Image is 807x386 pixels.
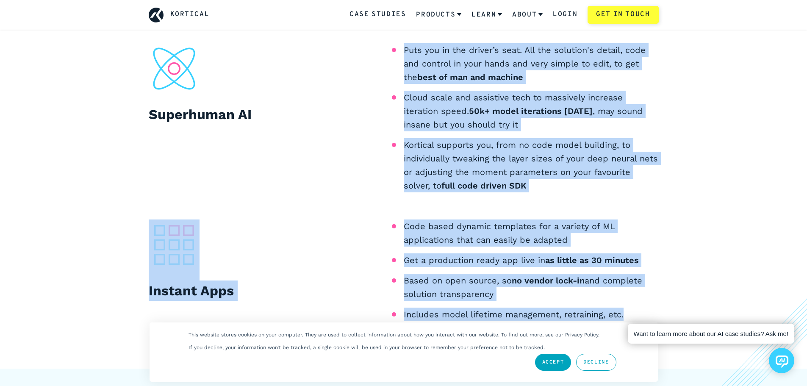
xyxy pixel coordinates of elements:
li: Based on open source, so and complete solution transparency [404,274,659,301]
h2: Instant Apps [149,280,404,301]
b: best of man and machine [417,72,523,82]
li: Get a production ready app live in [404,253,659,267]
a: Get in touch [588,6,658,24]
p: This website stores cookies on your computer. They are used to collect information about how you ... [189,332,599,338]
p: If you decline, your information won’t be tracked, a single cookie will be used in your browser t... [189,344,545,350]
a: Decline [576,354,616,371]
a: Accept [535,354,571,371]
b: full code driven SDK [441,181,527,191]
h2: Superhuman AI [149,104,404,125]
a: Products [416,4,461,26]
b: 50k+ model iterations [DATE] [469,106,593,116]
li: Includes model lifetime management, retraining, etc. [404,308,659,321]
img: section-icon [149,219,200,270]
a: Kortical [170,9,210,20]
li: Cloud scale and assistive tech to massively increase iteration speed. , may sound insane but you ... [404,91,659,131]
a: Case Studies [349,9,406,20]
b: as little as 30 minutes [545,255,639,265]
img: section-icon [149,43,200,94]
a: Login [553,9,577,20]
a: Learn [471,4,502,26]
li: Puts you in the driver’s seat. All the solution's detail, code and control in your hands and very... [404,43,659,84]
li: Code based dynamic templates for a variety of ML applications that can easily be adapted [404,219,659,247]
li: Kortical supports you, from no code model building, to individually tweaking the layer sizes of y... [404,138,659,192]
b: no vendor lock-in [512,275,585,286]
a: About [512,4,543,26]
